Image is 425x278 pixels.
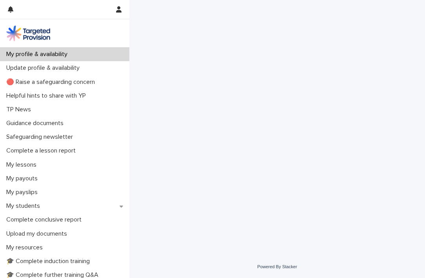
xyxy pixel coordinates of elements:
[3,230,73,238] p: Upload my documents
[3,64,86,72] p: Update profile & availability
[3,106,37,113] p: TP News
[3,175,44,182] p: My payouts
[3,92,92,100] p: Helpful hints to share with YP
[3,147,82,154] p: Complete a lesson report
[3,133,79,141] p: Safeguarding newsletter
[3,258,96,265] p: 🎓 Complete induction training
[3,78,101,86] p: 🔴 Raise a safeguarding concern
[3,51,74,58] p: My profile & availability
[3,189,44,196] p: My payslips
[3,216,88,223] p: Complete conclusive report
[257,264,297,269] a: Powered By Stacker
[3,202,46,210] p: My students
[6,25,50,41] img: M5nRWzHhSzIhMunXDL62
[3,161,43,169] p: My lessons
[3,120,70,127] p: Guidance documents
[3,244,49,251] p: My resources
